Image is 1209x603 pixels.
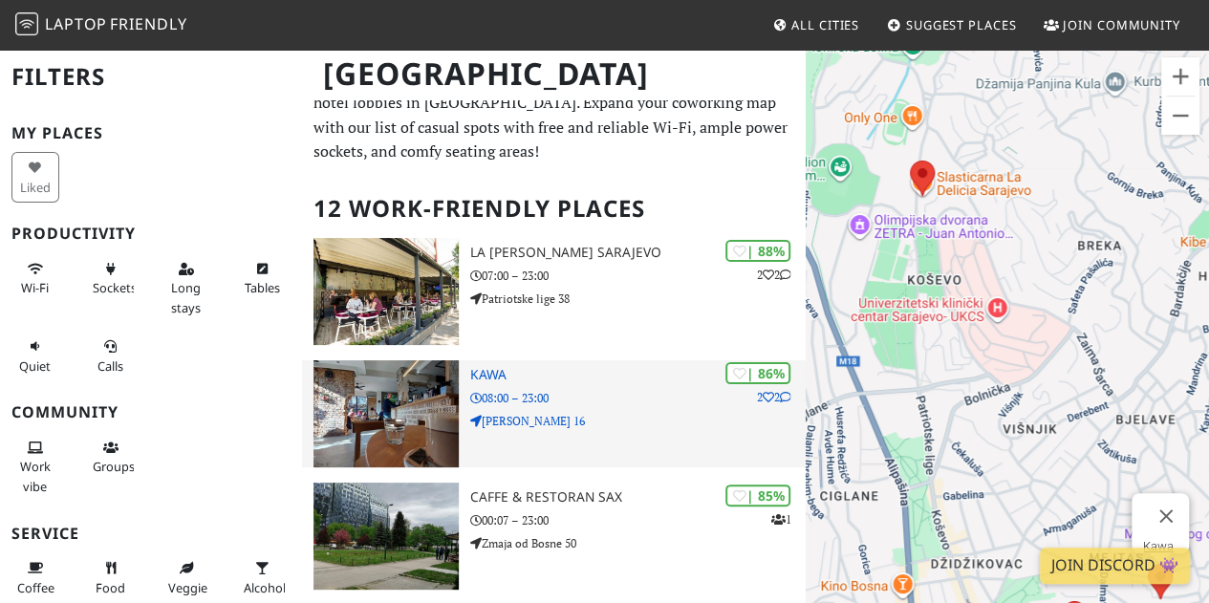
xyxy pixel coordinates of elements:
[11,552,59,603] button: Coffee
[11,124,291,142] h3: My Places
[87,253,135,304] button: Sockets
[87,331,135,381] button: Calls
[11,525,291,543] h3: Service
[313,238,459,345] img: La Delicia Sarajevo
[302,483,806,590] a: Caffe & Restoran SAX | 85% 1 Caffe & Restoran SAX 00:07 – 23:00 Zmaja od Bosne 50
[308,48,802,100] h1: [GEOGRAPHIC_DATA]
[1063,16,1180,33] span: Join Community
[470,489,806,506] h3: Caffe & Restoran SAX
[244,279,279,296] span: Work-friendly tables
[470,245,806,261] h3: La [PERSON_NAME] Sarajevo
[93,458,135,475] span: Group tables
[11,253,59,304] button: Wi-Fi
[15,12,38,35] img: LaptopFriendly
[470,389,806,407] p: 08:00 – 23:00
[1161,57,1199,96] button: Vergrößern
[725,240,790,262] div: | 88%
[162,253,210,323] button: Long stays
[470,534,806,552] p: Zmaja od Bosne 50
[1161,97,1199,135] button: Verkleinern
[302,360,806,467] a: Kawa | 86% 22 Kawa 08:00 – 23:00 [PERSON_NAME] 16
[765,8,867,42] a: All Cities
[162,552,210,603] button: Veggie
[11,403,291,421] h3: Community
[313,360,459,467] img: Kawa
[96,579,125,596] span: Food
[45,13,107,34] span: Laptop
[11,331,59,381] button: Quiet
[168,579,207,596] span: Veggie
[19,357,51,375] span: Quiet
[770,510,790,528] p: 1
[20,458,51,494] span: People working
[11,432,59,502] button: Work vibe
[756,388,790,406] p: 2 2
[313,180,794,238] h2: 12 Work-Friendly Places
[15,9,187,42] a: LaptopFriendly LaptopFriendly
[11,225,291,243] h3: Productivity
[470,412,806,430] p: [PERSON_NAME] 16
[879,8,1025,42] a: Suggest Places
[725,362,790,384] div: | 86%
[238,552,286,603] button: Alcohol
[725,485,790,506] div: | 85%
[87,432,135,483] button: Groups
[17,579,54,596] span: Coffee
[302,238,806,345] a: La Delicia Sarajevo | 88% 22 La [PERSON_NAME] Sarajevo 07:00 – 23:00 Patriotske lige 38
[1036,8,1188,42] a: Join Community
[244,579,286,596] span: Alcohol
[470,367,806,383] h3: Kawa
[470,267,806,285] p: 07:00 – 23:00
[470,511,806,529] p: 00:07 – 23:00
[11,48,291,106] h2: Filters
[171,279,201,315] span: Long stays
[93,279,137,296] span: Power sockets
[110,13,186,34] span: Friendly
[21,279,49,296] span: Stable Wi-Fi
[87,552,135,603] button: Food
[238,253,286,304] button: Tables
[97,357,123,375] span: Video/audio calls
[756,266,790,284] p: 2 2
[791,16,859,33] span: All Cities
[313,483,459,590] img: Caffe & Restoran SAX
[470,290,806,308] p: Patriotske lige 38
[906,16,1017,33] span: Suggest Places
